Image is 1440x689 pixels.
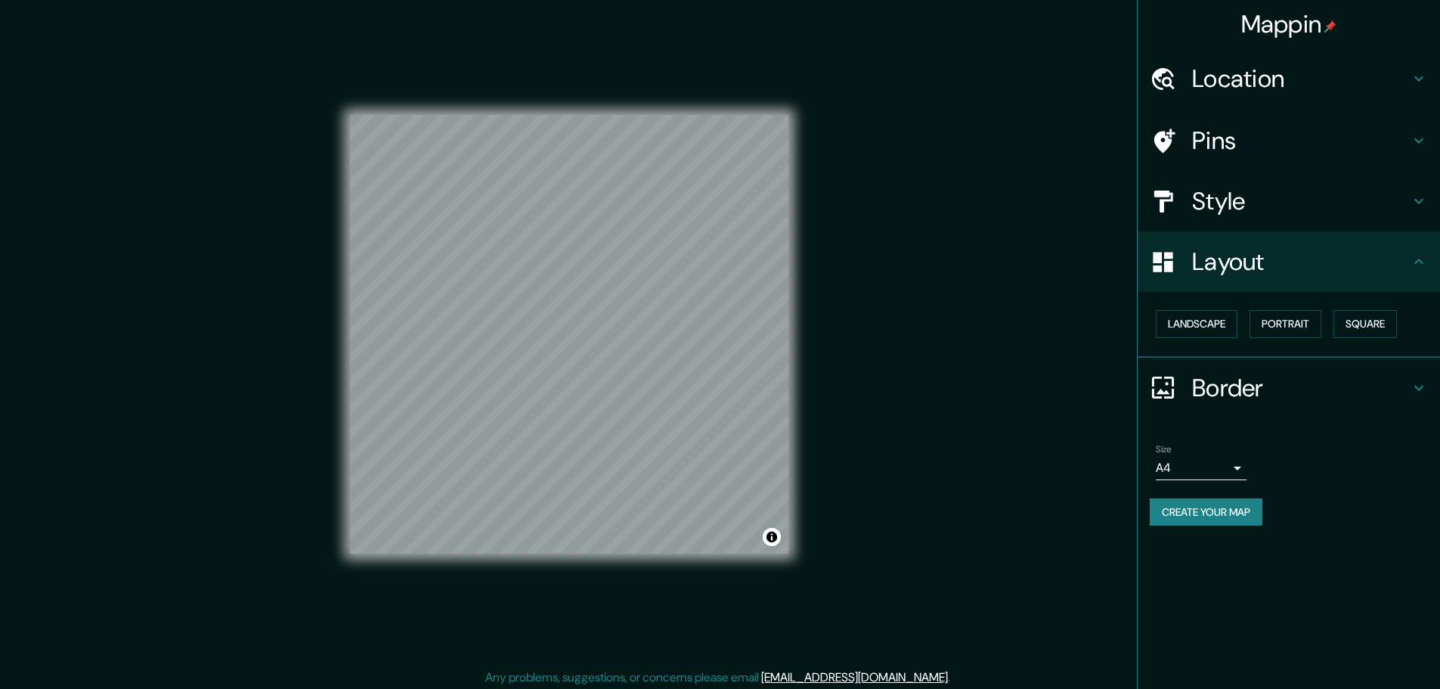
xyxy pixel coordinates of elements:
button: Portrait [1250,310,1321,338]
div: Location [1138,48,1440,109]
button: Create your map [1150,498,1262,526]
div: . [950,669,952,687]
h4: Location [1192,64,1410,94]
img: pin-icon.png [1324,20,1336,33]
div: Border [1138,358,1440,418]
div: Style [1138,171,1440,231]
h4: Mappin [1241,9,1337,39]
h4: Style [1192,186,1410,216]
label: Size [1156,442,1172,455]
div: . [952,669,955,687]
div: Layout [1138,231,1440,292]
p: Any problems, suggestions, or concerns please email . [485,669,950,687]
div: A4 [1156,456,1246,480]
h4: Border [1192,373,1410,403]
div: Pins [1138,110,1440,171]
button: Square [1333,310,1397,338]
button: Landscape [1156,310,1237,338]
a: [EMAIL_ADDRESS][DOMAIN_NAME] [761,669,948,685]
h4: Pins [1192,126,1410,156]
button: Toggle attribution [763,528,781,546]
canvas: Map [350,115,788,554]
iframe: Help widget launcher [1305,630,1423,672]
h4: Layout [1192,247,1410,277]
